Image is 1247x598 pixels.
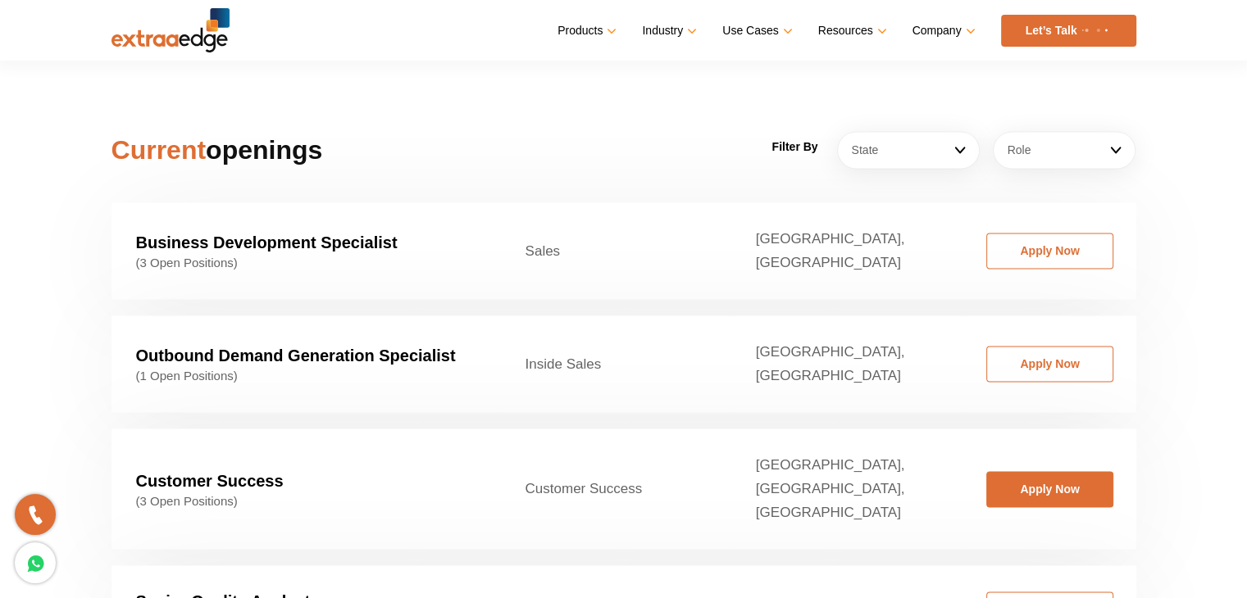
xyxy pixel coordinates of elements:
[771,135,817,159] label: Filter By
[112,135,207,165] span: Current
[818,19,884,43] a: Resources
[136,233,398,251] strong: Business Development Specialist
[112,130,437,170] h2: openings
[501,202,731,299] td: Sales
[1001,15,1136,47] a: Let’s Talk
[501,315,731,412] td: Inside Sales
[136,256,476,270] span: (3 Open Positions)
[912,19,972,43] a: Company
[722,19,789,43] a: Use Cases
[136,369,476,383] span: (1 Open Positions)
[136,347,456,365] strong: Outbound Demand Generation Specialist
[731,428,962,549] td: [GEOGRAPHIC_DATA], [GEOGRAPHIC_DATA], [GEOGRAPHIC_DATA]
[837,131,980,169] a: State
[558,19,613,43] a: Products
[986,233,1113,269] a: Apply Now
[731,315,962,412] td: [GEOGRAPHIC_DATA], [GEOGRAPHIC_DATA]
[986,471,1113,507] a: Apply Now
[136,472,284,490] strong: Customer Success
[986,346,1113,382] a: Apply Now
[642,19,694,43] a: Industry
[993,131,1135,169] a: Role
[731,202,962,299] td: [GEOGRAPHIC_DATA], [GEOGRAPHIC_DATA]
[136,494,476,509] span: (3 Open Positions)
[501,428,731,549] td: Customer Success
